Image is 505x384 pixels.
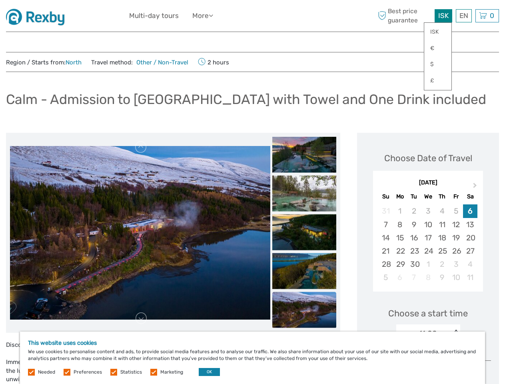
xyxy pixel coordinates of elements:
[407,191,421,202] div: Tu
[379,218,393,231] div: Choose Sunday, September 7th, 2025
[435,244,449,258] div: Choose Thursday, September 25th, 2025
[272,214,336,250] img: 5341d56b5db64233b2ab43c1dedda5d4_slider_thumbnail.jpg
[74,369,102,376] label: Preferences
[28,340,477,346] h5: This website uses cookies
[435,258,449,271] div: Choose Thursday, October 2nd, 2025
[120,369,142,376] label: Statistics
[92,12,102,22] button: Open LiveChat chat widget
[421,271,435,284] div: Not available Wednesday, October 8th, 2025
[463,258,477,271] div: Choose Saturday, October 4th, 2025
[449,244,463,258] div: Choose Friday, September 26th, 2025
[435,191,449,202] div: Th
[375,204,480,284] div: month 2025-09
[393,244,407,258] div: Choose Monday, September 22nd, 2025
[388,307,468,320] span: Choose a start time
[424,25,451,39] a: ISK
[456,9,472,22] div: EN
[160,369,183,376] label: Marketing
[376,7,433,24] span: Best price guarantee
[421,244,435,258] div: Choose Wednesday, September 24th, 2025
[463,191,477,202] div: Sa
[272,137,336,173] img: bdf24c4ca8154e95b56e470ab56f7162_slider_thumbnail.jpg
[435,271,449,284] div: Choose Thursday, October 9th, 2025
[424,57,451,72] a: $
[10,146,270,320] img: b5e08a2a541e4868a93f3c3a533cafa8_main_slider.jpg
[449,271,463,284] div: Choose Friday, October 10th, 2025
[419,328,437,339] div: 11:00
[421,191,435,202] div: We
[421,231,435,244] div: Choose Wednesday, September 17th, 2025
[6,6,70,26] img: 1430-dd05a757-d8ed-48de-a814-6052a4ad6914_logo_small.jpg
[393,191,407,202] div: Mo
[129,10,179,22] a: Multi-day tours
[463,218,477,231] div: Choose Saturday, September 13th, 2025
[373,179,483,187] div: [DATE]
[469,181,482,194] button: Next Month
[6,91,486,108] h1: Calm - Admission to [GEOGRAPHIC_DATA] with Towel and One Drink included
[38,369,55,376] label: Needed
[421,218,435,231] div: Choose Wednesday, September 10th, 2025
[463,204,477,218] div: Choose Saturday, September 6th, 2025
[11,14,90,20] p: We're away right now. Please check back later!
[421,258,435,271] div: Choose Wednesday, October 1st, 2025
[272,253,336,289] img: b3da3ca1c345496f86ffefc6339e8092_slider_thumbnail.jpg
[272,292,336,328] img: b5e08a2a541e4868a93f3c3a533cafa8_slider_thumbnail.jpg
[91,56,188,68] span: Travel method:
[393,204,407,218] div: Not available Monday, September 1st, 2025
[393,271,407,284] div: Not available Monday, October 6th, 2025
[407,204,421,218] div: Not available Tuesday, September 2nd, 2025
[393,231,407,244] div: Choose Monday, September 15th, 2025
[438,12,449,20] span: ISK
[435,204,449,218] div: Not available Thursday, September 4th, 2025
[424,41,451,56] a: €
[407,218,421,231] div: Choose Tuesday, September 9th, 2025
[449,204,463,218] div: Not available Friday, September 5th, 2025
[379,258,393,271] div: Choose Sunday, September 28th, 2025
[379,204,393,218] div: Not available Sunday, August 31st, 2025
[272,176,336,212] img: c07a96c8e6084211ad37c5803d6ae99f_slider_thumbnail.jpg
[407,271,421,284] div: Not available Tuesday, October 7th, 2025
[449,191,463,202] div: Fr
[198,56,229,68] span: 2 hours
[489,12,495,20] span: 0
[449,218,463,231] div: Choose Friday, September 12th, 2025
[435,218,449,231] div: Choose Thursday, September 11th, 2025
[424,74,451,88] a: £
[379,191,393,202] div: Su
[192,10,213,22] a: More
[379,271,393,284] div: Choose Sunday, October 5th, 2025
[463,244,477,258] div: Choose Saturday, September 27th, 2025
[384,152,472,164] div: Choose Date of Travel
[379,244,393,258] div: Choose Sunday, September 21st, 2025
[6,58,82,67] span: Region / Starts from:
[393,258,407,271] div: Choose Monday, September 29th, 2025
[133,59,188,66] a: Other / Non-Travel
[452,330,459,338] div: < >
[407,231,421,244] div: Choose Tuesday, September 16th, 2025
[407,258,421,271] div: Choose Tuesday, September 30th, 2025
[407,244,421,258] div: Choose Tuesday, September 23rd, 2025
[199,368,220,376] button: OK
[449,231,463,244] div: Choose Friday, September 19th, 2025
[66,59,82,66] a: North
[421,204,435,218] div: Not available Wednesday, September 3rd, 2025
[435,231,449,244] div: Choose Thursday, September 18th, 2025
[463,271,477,284] div: Choose Saturday, October 11th, 2025
[20,332,485,384] div: We use cookies to personalise content and ads, to provide social media features and to analyse ou...
[379,231,393,244] div: Choose Sunday, September 14th, 2025
[463,231,477,244] div: Choose Saturday, September 20th, 2025
[449,258,463,271] div: Choose Friday, October 3rd, 2025
[393,218,407,231] div: Choose Monday, September 8th, 2025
